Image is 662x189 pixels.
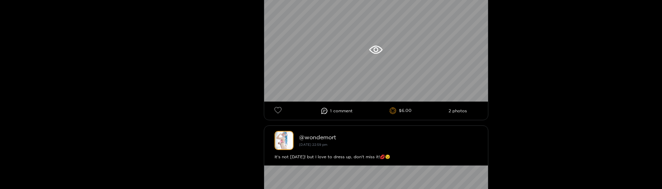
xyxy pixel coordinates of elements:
div: @ wondemort [299,134,478,140]
span: comment [333,108,353,113]
div: It's not [DATE]! but I love to dress up, don't miss it!💋😉 [275,153,478,160]
li: $6.00 [390,107,412,114]
li: 1 [321,108,353,114]
li: 2 photos [449,108,467,113]
small: [DATE] 22:59 pm [299,143,327,147]
img: wondemort [275,131,294,150]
